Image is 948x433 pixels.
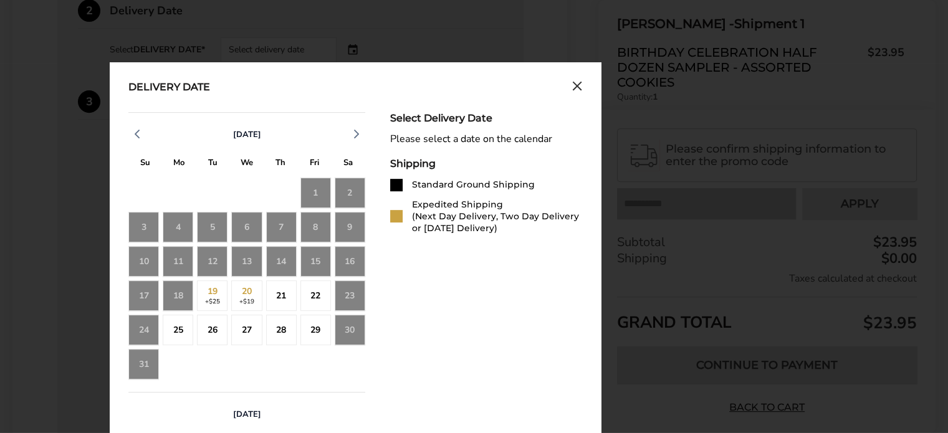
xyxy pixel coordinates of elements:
[196,155,230,174] div: T
[264,155,297,174] div: T
[228,409,266,420] button: [DATE]
[390,158,582,169] div: Shipping
[233,129,261,140] span: [DATE]
[390,112,582,124] div: Select Delivery Date
[332,155,365,174] div: S
[390,133,582,145] div: Please select a date on the calendar
[230,155,264,174] div: W
[128,155,162,174] div: S
[128,81,210,95] div: Delivery Date
[233,409,261,420] span: [DATE]
[572,81,582,95] button: Close calendar
[412,179,535,191] div: Standard Ground Shipping
[297,155,331,174] div: F
[228,129,266,140] button: [DATE]
[162,155,196,174] div: M
[412,199,582,234] div: Expedited Shipping (Next Day Delivery, Two Day Delivery or [DATE] Delivery)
